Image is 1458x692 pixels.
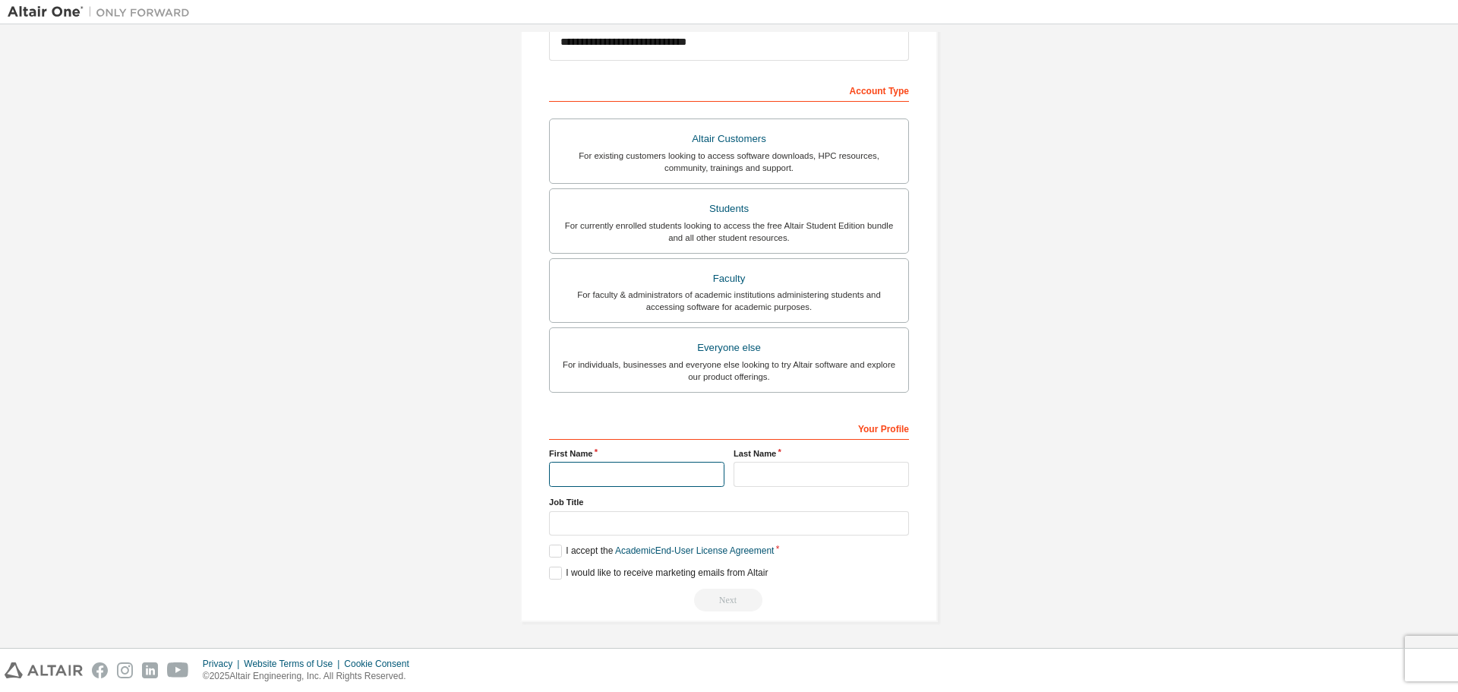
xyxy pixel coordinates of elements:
div: Your Profile [549,416,909,440]
div: Altair Customers [559,128,899,150]
div: Students [559,198,899,220]
div: Faculty [559,268,899,289]
div: Website Terms of Use [244,658,344,670]
img: Altair One [8,5,197,20]
div: Privacy [203,658,244,670]
img: altair_logo.svg [5,662,83,678]
div: Everyone else [559,337,899,359]
label: Last Name [734,447,909,460]
div: For existing customers looking to access software downloads, HPC resources, community, trainings ... [559,150,899,174]
label: First Name [549,447,724,460]
label: Job Title [549,496,909,508]
img: youtube.svg [167,662,189,678]
p: © 2025 Altair Engineering, Inc. All Rights Reserved. [203,670,418,683]
label: I would like to receive marketing emails from Altair [549,567,768,580]
label: I accept the [549,545,774,558]
div: Read and acccept EULA to continue [549,589,909,611]
img: linkedin.svg [142,662,158,678]
div: Cookie Consent [344,658,418,670]
div: For currently enrolled students looking to access the free Altair Student Edition bundle and all ... [559,220,899,244]
div: For faculty & administrators of academic institutions administering students and accessing softwa... [559,289,899,313]
div: For individuals, businesses and everyone else looking to try Altair software and explore our prod... [559,359,899,383]
img: facebook.svg [92,662,108,678]
a: Academic End-User License Agreement [615,545,774,556]
img: instagram.svg [117,662,133,678]
div: Account Type [549,77,909,102]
